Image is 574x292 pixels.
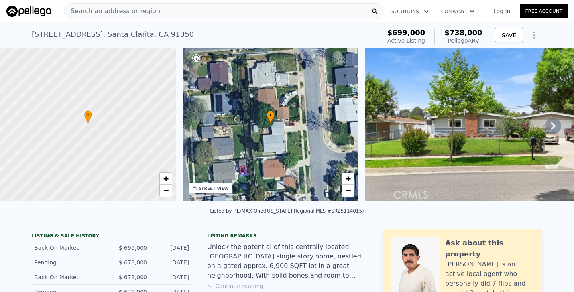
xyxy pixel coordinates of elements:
[210,208,364,214] div: Listed by RE/MAX One ([US_STATE] Regional MLS #SR25114015)
[119,259,147,266] span: $ 678,000
[207,242,367,280] div: Unlock the potential of this centrally located [GEOGRAPHIC_DATA] single story home, nestled on a ...
[34,244,105,252] div: Back On Market
[32,233,191,241] div: LISTING & SALE HISTORY
[84,110,92,124] div: •
[445,237,534,260] div: Ask about this property
[163,174,168,183] span: +
[342,185,354,197] a: Zoom out
[119,245,147,251] span: $ 699,000
[34,273,105,281] div: Back On Market
[267,110,275,124] div: •
[435,4,481,19] button: Company
[520,4,568,18] a: Free Account
[6,6,51,17] img: Pellego
[32,29,194,40] div: [STREET_ADDRESS] , Santa Clarita , CA 91350
[64,6,160,16] span: Search an address or region
[34,258,105,266] div: Pending
[160,185,172,197] a: Zoom out
[119,274,147,280] span: $ 678,000
[267,112,275,119] span: •
[163,185,168,195] span: −
[207,282,263,290] button: Continue reading
[495,28,523,42] button: SAVE
[199,185,229,191] div: STREET VIEW
[387,28,425,37] span: $699,000
[444,37,482,45] div: Pellego ARV
[444,28,482,37] span: $738,000
[346,185,351,195] span: −
[387,37,425,44] span: Active Listing
[526,27,542,43] button: Show Options
[342,173,354,185] a: Zoom in
[84,112,92,119] span: •
[385,4,435,19] button: Solutions
[484,7,520,15] a: Log In
[160,173,172,185] a: Zoom in
[153,244,189,252] div: [DATE]
[207,233,367,239] div: Listing remarks
[153,258,189,266] div: [DATE]
[153,273,189,281] div: [DATE]
[346,174,351,183] span: +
